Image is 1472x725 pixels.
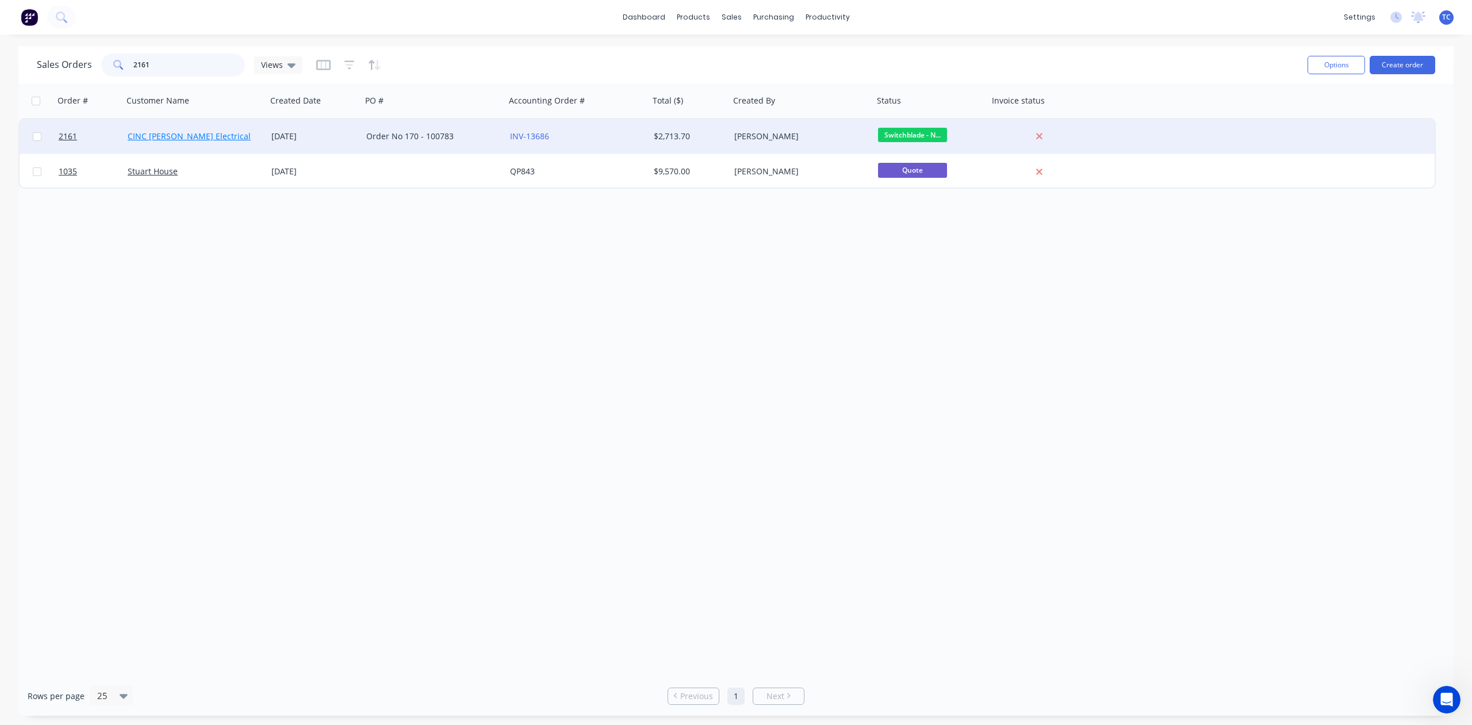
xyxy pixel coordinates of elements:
[733,95,775,106] div: Created By
[680,690,713,702] span: Previous
[663,688,809,705] ul: Pagination
[1338,9,1381,26] div: settings
[28,690,85,702] span: Rows per page
[510,131,549,142] a: INV-13686
[734,166,862,177] div: [PERSON_NAME]
[671,9,716,26] div: products
[878,163,947,177] span: Quote
[1308,56,1365,74] button: Options
[877,95,901,106] div: Status
[128,131,251,142] a: CINC [PERSON_NAME] Electrical
[59,166,77,177] span: 1035
[271,131,357,142] div: [DATE]
[128,166,178,177] a: Stuart House
[59,119,128,154] a: 2161
[1370,56,1435,74] button: Create order
[654,166,722,177] div: $9,570.00
[1433,686,1460,713] iframe: Intercom live chat
[734,131,862,142] div: [PERSON_NAME]
[766,690,784,702] span: Next
[617,9,671,26] a: dashboard
[366,131,494,142] div: Order No 170 - 100783
[21,9,38,26] img: Factory
[800,9,856,26] div: productivity
[59,154,128,189] a: 1035
[261,59,283,71] span: Views
[727,688,745,705] a: Page 1 is your current page
[57,95,88,106] div: Order #
[510,166,535,177] a: QP843
[37,59,92,70] h1: Sales Orders
[747,9,800,26] div: purchasing
[668,690,719,702] a: Previous page
[126,95,189,106] div: Customer Name
[992,95,1045,106] div: Invoice status
[753,690,804,702] a: Next page
[654,131,722,142] div: $2,713.70
[59,131,77,142] span: 2161
[365,95,384,106] div: PO #
[878,128,947,142] span: Switchblade - N...
[716,9,747,26] div: sales
[509,95,585,106] div: Accounting Order #
[653,95,683,106] div: Total ($)
[133,54,246,77] input: Search...
[271,166,357,177] div: [DATE]
[270,95,321,106] div: Created Date
[1442,12,1451,22] span: TC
